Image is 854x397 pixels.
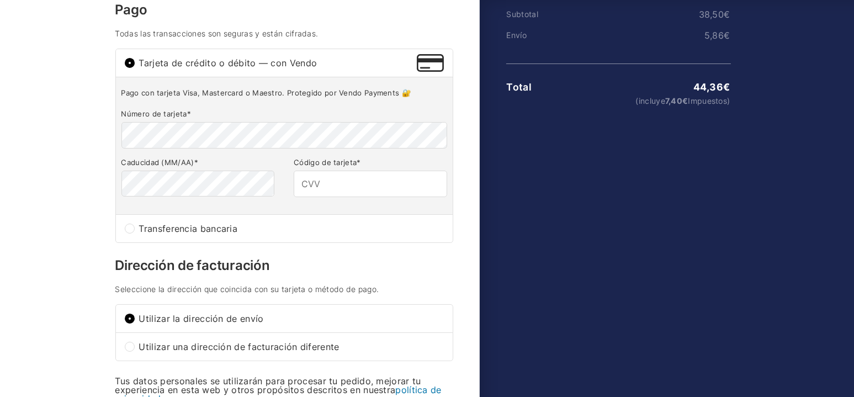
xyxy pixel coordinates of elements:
[506,82,581,93] th: Total
[121,88,447,98] p: Pago con tarjeta Visa, Mastercard o Maestro. Protegido por Vendo Payments 🔐
[115,259,453,272] h3: Dirección de facturación
[581,97,730,105] small: (incluye Impuestos)
[699,9,730,20] bdi: 38,50
[115,3,453,17] h3: Pago
[121,109,447,119] label: Número de tarjeta
[115,30,453,38] h4: Todas las transacciones son seguras y están cifradas.
[139,342,444,351] span: Utilizar una dirección de facturación diferente
[139,314,444,323] span: Utilizar la dirección de envío
[723,81,730,93] span: €
[115,285,453,293] h4: Seleccione la dirección que coincida con su tarjeta o método de pago.
[294,158,447,167] label: Código de tarjeta
[417,54,443,72] img: Tarjeta de crédito o débito — con Vendo
[139,224,444,233] span: Transferencia bancaria
[139,59,417,67] span: Tarjeta de crédito o débito — con Vendo
[724,30,730,41] span: €
[665,96,688,105] span: 7,40
[704,30,730,41] bdi: 5,86
[294,171,447,197] input: CVV
[682,96,688,105] span: €
[121,158,274,167] label: Caducidad (MM/AA)
[724,9,730,20] span: €
[506,10,581,19] th: Subtotal
[506,31,581,40] th: Envío
[693,81,730,93] bdi: 44,36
